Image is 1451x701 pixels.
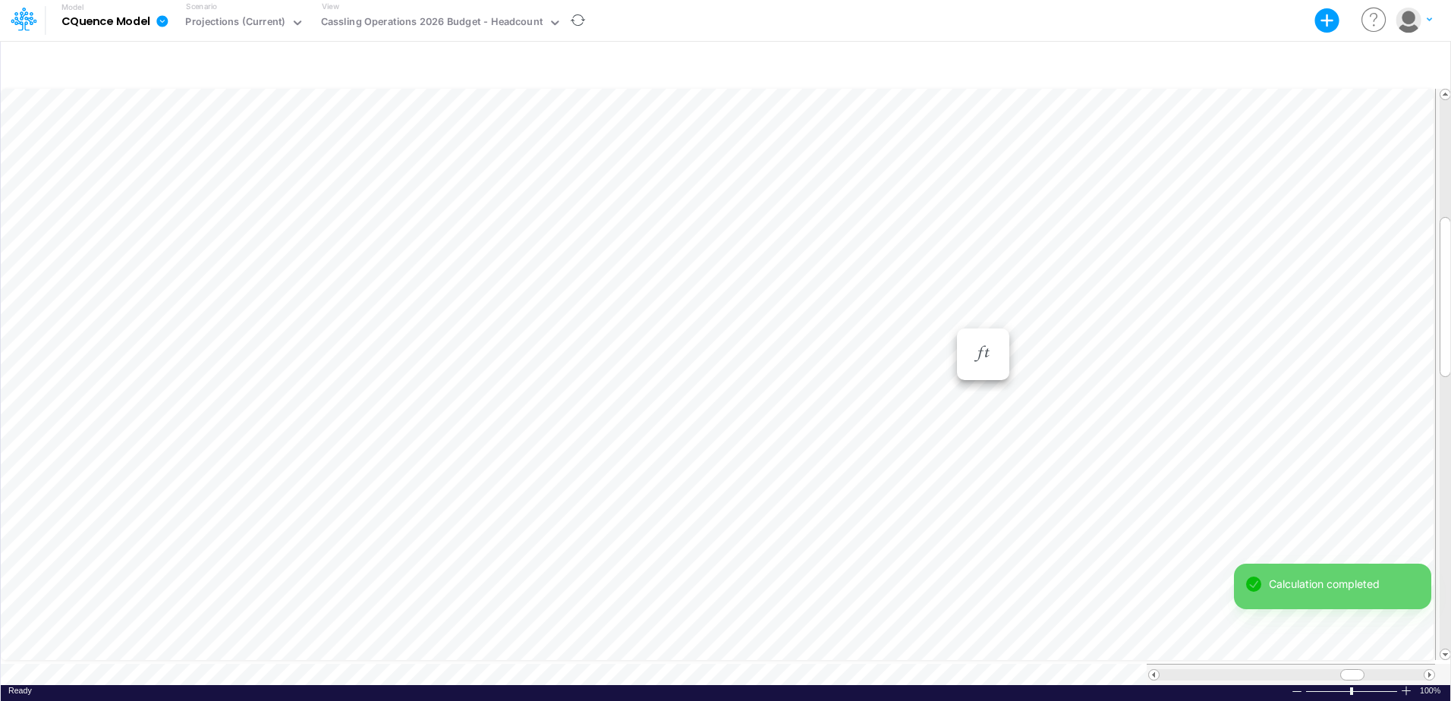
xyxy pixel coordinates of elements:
div: Zoom [1305,685,1400,696]
div: Zoom In [1400,685,1412,696]
div: Cassling Operations 2026 Budget - Headcount [321,14,543,32]
div: In Ready mode [8,685,32,696]
label: Model [61,3,84,12]
label: Scenario [186,1,217,12]
div: Calculation completed [1269,576,1419,592]
span: 100% [1420,685,1443,696]
div: Zoom level [1420,685,1443,696]
div: Projections (Current) [185,14,285,32]
span: Ready [8,686,32,695]
div: Zoom [1350,687,1353,695]
b: CQuence Model [61,15,150,29]
label: View [322,1,339,12]
div: Zoom Out [1291,686,1303,697]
